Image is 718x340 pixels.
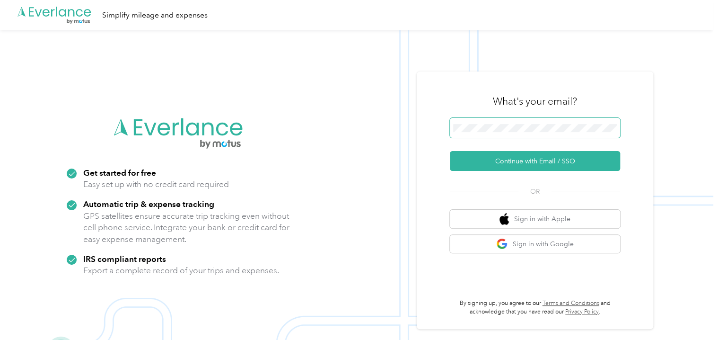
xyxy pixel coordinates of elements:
[450,151,620,171] button: Continue with Email / SSO
[518,187,552,197] span: OR
[83,199,214,209] strong: Automatic trip & expense tracking
[565,308,599,315] a: Privacy Policy
[450,210,620,228] button: apple logoSign in with Apple
[450,299,620,316] p: By signing up, you agree to our and acknowledge that you have read our .
[83,179,229,190] p: Easy set up with no credit card required
[450,235,620,253] button: google logoSign in with Google
[496,238,508,250] img: google logo
[493,95,577,108] h3: What's your email?
[83,168,156,178] strong: Get started for free
[102,9,208,21] div: Simplify mileage and expenses
[499,213,509,225] img: apple logo
[543,300,599,307] a: Terms and Conditions
[83,210,290,245] p: GPS satellites ensure accurate trip tracking even without cell phone service. Integrate your bank...
[83,265,279,277] p: Export a complete record of your trips and expenses.
[83,254,166,264] strong: IRS compliant reports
